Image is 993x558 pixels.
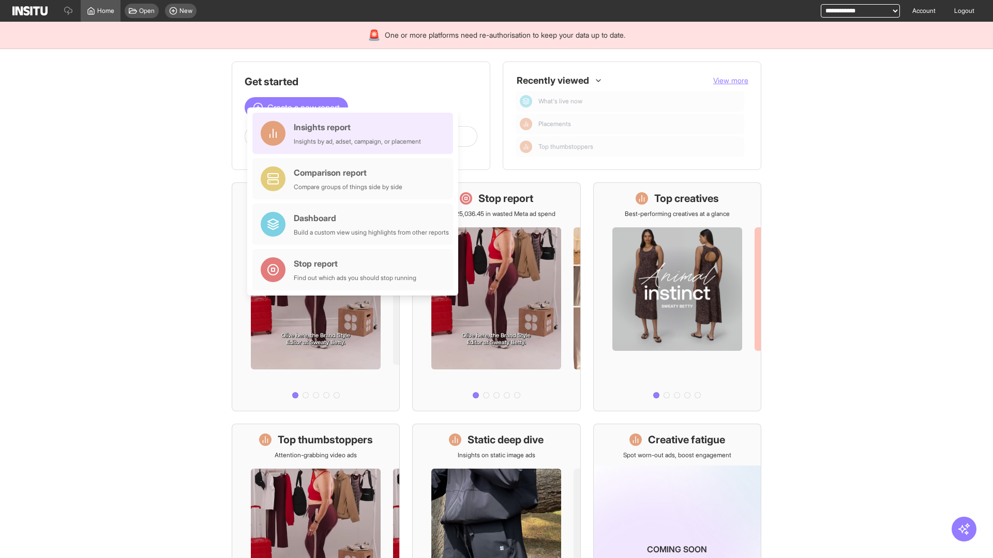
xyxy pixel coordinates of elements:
[245,74,477,89] h1: Get started
[267,101,340,114] span: Create a new report
[593,182,761,411] a: Top creativesBest-performing creatives at a glance
[294,121,421,133] div: Insights report
[179,7,192,15] span: New
[294,166,402,179] div: Comparison report
[12,6,48,16] img: Logo
[97,7,114,15] span: Home
[278,432,373,447] h1: Top thumbstoppers
[294,212,449,224] div: Dashboard
[654,191,719,206] h1: Top creatives
[294,257,416,270] div: Stop report
[538,120,571,128] span: Placements
[294,228,449,237] div: Build a custom view using highlights from other reports
[245,97,348,118] button: Create a new report
[294,137,421,146] div: Insights by ad, adset, campaign, or placement
[538,97,740,105] span: What's live now
[625,210,730,218] p: Best-performing creatives at a glance
[713,75,748,86] button: View more
[538,97,582,105] span: What's live now
[294,274,416,282] div: Find out which ads you should stop running
[275,451,357,459] p: Attention-grabbing video ads
[713,76,748,85] span: View more
[478,191,533,206] h1: Stop report
[368,28,381,42] div: 🚨
[468,432,544,447] h1: Static deep dive
[520,95,532,107] div: Dashboard
[520,118,532,130] div: Insights
[458,451,535,459] p: Insights on static image ads
[385,30,625,40] span: One or more platforms need re-authorisation to keep your data up to date.
[412,182,580,411] a: Stop reportSave £25,036.45 in wasted Meta ad spend
[538,143,740,151] span: Top thumbstoppers
[139,7,155,15] span: Open
[437,210,555,218] p: Save £25,036.45 in wasted Meta ad spend
[294,183,402,191] div: Compare groups of things side by side
[520,141,532,153] div: Insights
[538,143,593,151] span: Top thumbstoppers
[538,120,740,128] span: Placements
[232,182,400,411] a: What's live nowSee all active ads instantly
